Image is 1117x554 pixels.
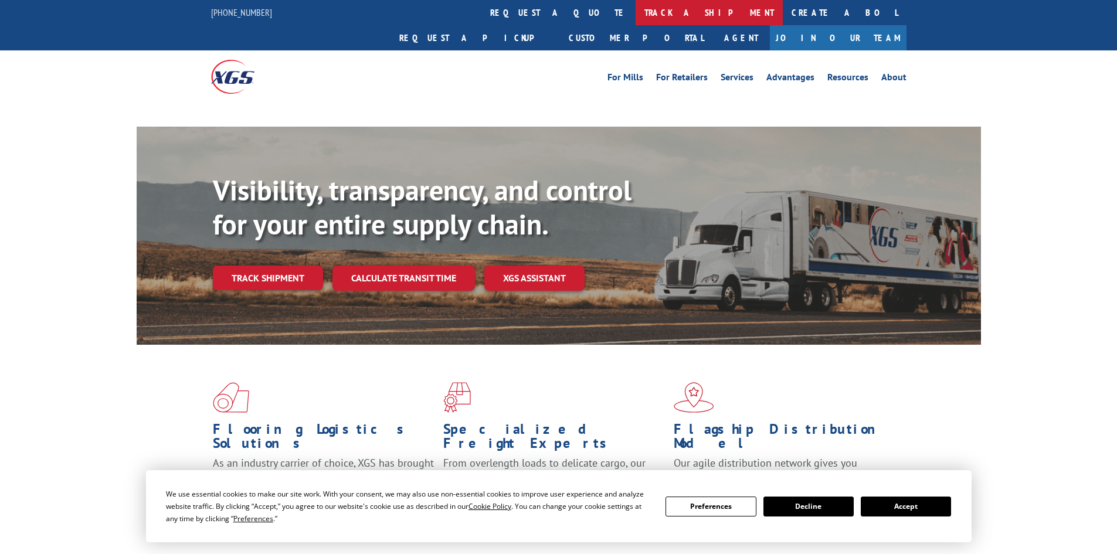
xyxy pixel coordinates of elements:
b: Visibility, transparency, and control for your entire supply chain. [213,172,632,242]
a: Advantages [766,73,814,86]
h1: Specialized Freight Experts [443,422,665,456]
h1: Flagship Distribution Model [674,422,895,456]
div: We use essential cookies to make our site work. With your consent, we may also use non-essential ... [166,488,651,525]
a: Resources [827,73,868,86]
h1: Flooring Logistics Solutions [213,422,434,456]
span: Preferences [233,514,273,524]
a: Agent [712,25,770,50]
a: Join Our Team [770,25,906,50]
span: Cookie Policy [468,501,511,511]
a: Services [721,73,753,86]
div: Cookie Consent Prompt [146,470,972,542]
a: Request a pickup [391,25,560,50]
span: Our agile distribution network gives you nationwide inventory management on demand. [674,456,889,484]
a: Customer Portal [560,25,712,50]
button: Preferences [666,497,756,516]
button: Accept [861,497,951,516]
a: Track shipment [213,266,323,290]
p: From overlength loads to delicate cargo, our experienced staff knows the best way to move your fr... [443,456,665,508]
span: As an industry carrier of choice, XGS has brought innovation and dedication to flooring logistics... [213,456,434,498]
img: xgs-icon-total-supply-chain-intelligence-red [213,382,249,413]
img: xgs-icon-focused-on-flooring-red [443,382,471,413]
a: Calculate transit time [332,266,475,291]
img: xgs-icon-flagship-distribution-model-red [674,382,714,413]
a: About [881,73,906,86]
a: For Mills [607,73,643,86]
a: [PHONE_NUMBER] [211,6,272,18]
button: Decline [763,497,854,516]
a: For Retailers [656,73,708,86]
a: XGS ASSISTANT [484,266,585,291]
